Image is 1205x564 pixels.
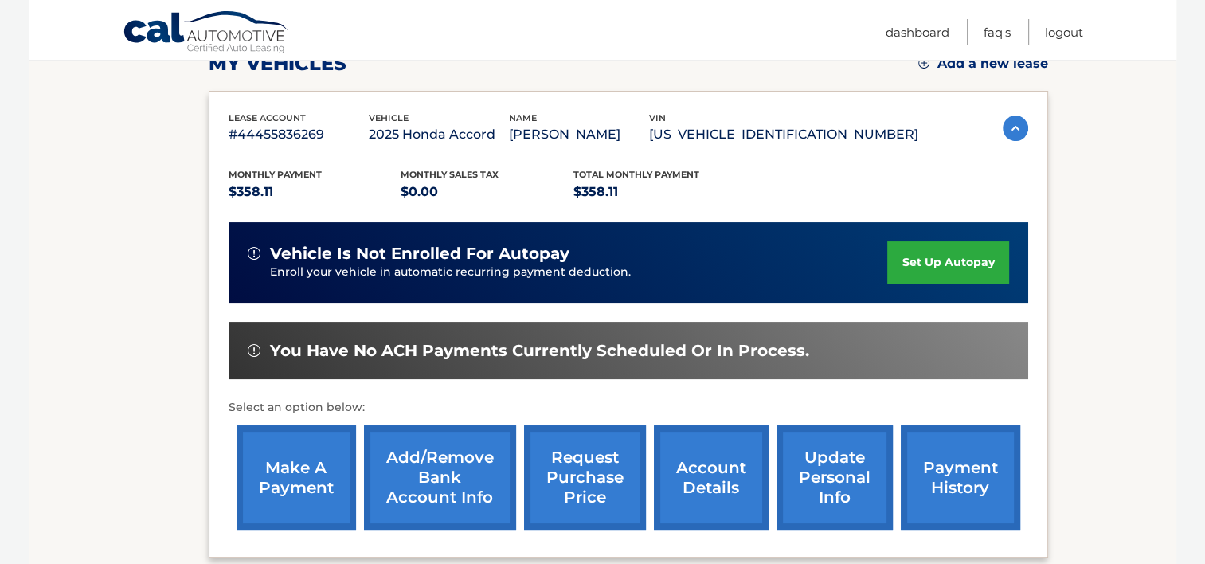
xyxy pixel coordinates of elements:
[1003,116,1028,141] img: accordion-active.svg
[364,425,516,530] a: Add/Remove bank account info
[509,112,537,123] span: name
[369,112,409,123] span: vehicle
[573,181,746,203] p: $358.11
[123,10,290,57] a: Cal Automotive
[654,425,769,530] a: account details
[887,241,1008,284] a: set up autopay
[270,341,809,361] span: You have no ACH payments currently scheduled or in process.
[209,52,346,76] h2: my vehicles
[918,57,929,69] img: add.svg
[509,123,649,146] p: [PERSON_NAME]
[248,247,260,260] img: alert-white.svg
[270,264,888,281] p: Enroll your vehicle in automatic recurring payment deduction.
[901,425,1020,530] a: payment history
[984,19,1011,45] a: FAQ's
[918,56,1048,72] a: Add a new lease
[401,181,573,203] p: $0.00
[777,425,893,530] a: update personal info
[229,112,306,123] span: lease account
[248,344,260,357] img: alert-white.svg
[229,181,401,203] p: $358.11
[229,123,369,146] p: #44455836269
[524,425,646,530] a: request purchase price
[649,123,918,146] p: [US_VEHICLE_IDENTIFICATION_NUMBER]
[229,169,322,180] span: Monthly Payment
[237,425,356,530] a: make a payment
[573,169,699,180] span: Total Monthly Payment
[1045,19,1083,45] a: Logout
[229,398,1028,417] p: Select an option below:
[649,112,666,123] span: vin
[886,19,949,45] a: Dashboard
[401,169,499,180] span: Monthly sales Tax
[369,123,509,146] p: 2025 Honda Accord
[270,244,569,264] span: vehicle is not enrolled for autopay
